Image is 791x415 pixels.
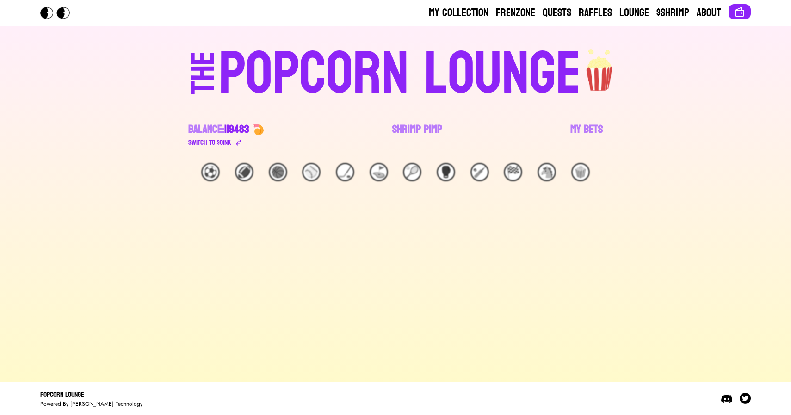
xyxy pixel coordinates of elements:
[392,122,442,148] a: Shrimp Pimp
[571,163,590,181] div: 🍿
[538,163,556,181] div: 🐴
[697,6,721,20] a: About
[570,122,603,148] a: My Bets
[235,163,253,181] div: 🏈
[721,393,732,404] img: Discord
[429,6,488,20] a: My Collection
[496,6,535,20] a: Frenzone
[253,124,264,135] img: 🍤
[188,122,249,137] div: Balance:
[619,6,649,20] a: Lounge
[581,41,619,93] img: popcorn
[543,6,571,20] a: Quests
[40,400,142,408] div: Powered By [PERSON_NAME] Technology
[40,7,77,19] img: Popcorn
[579,6,612,20] a: Raffles
[201,163,220,181] div: ⚽️
[656,6,689,20] a: $Shrimp
[403,163,421,181] div: 🎾
[111,41,680,104] a: THEPOPCORN LOUNGEpopcorn
[269,163,287,181] div: 🏀
[188,137,231,148] div: Switch to $ OINK
[370,163,388,181] div: ⛳️
[336,163,354,181] div: 🏒
[302,163,321,181] div: ⚾️
[186,51,220,113] div: THE
[734,6,745,18] img: Connect wallet
[219,44,581,104] div: POPCORN LOUNGE
[504,163,522,181] div: 🏁
[437,163,455,181] div: 🥊
[224,119,249,139] span: 119483
[470,163,489,181] div: 🏏
[40,389,142,400] div: Popcorn Lounge
[740,393,751,404] img: Twitter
